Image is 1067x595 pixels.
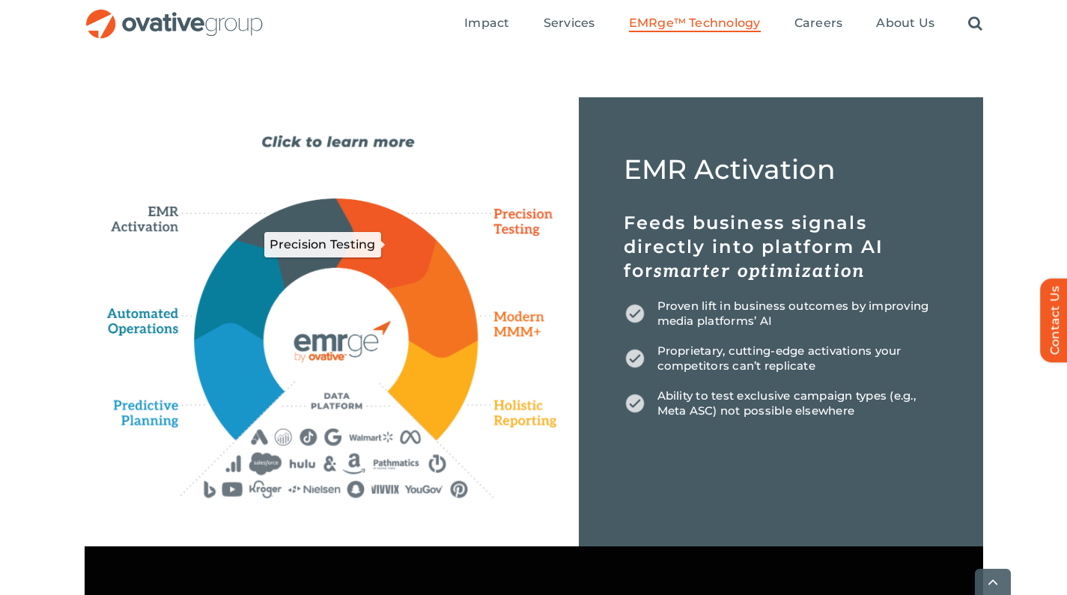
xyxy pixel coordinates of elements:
[794,16,843,31] span: Careers
[624,211,938,284] h5: Feeds business signals directly into platform AI for
[475,202,557,242] path: Precision Testing
[876,16,934,31] span: About Us
[107,292,185,337] path: Automated Operations
[624,299,938,329] p: Proven lift in business outcomes by improving media platforms’ AI
[263,267,408,412] path: EMERGE Technology
[480,304,556,348] path: Modern MMM+
[544,16,595,31] span: Services
[464,16,509,32] a: Impact
[629,16,761,31] span: EMRge™ Technology
[195,240,286,341] path: Automated Operations
[654,260,865,282] span: smarter optimization
[876,16,934,32] a: About Us
[336,199,437,289] path: Precision Testing
[388,341,478,439] path: Holistic Reporting
[624,392,646,415] img: emr.png
[624,157,938,196] div: EMR Activation
[236,198,353,287] path: EMR Activation
[624,388,938,418] p: Ability to test exclusive campaign types (e.g., Meta ASC) not possible elsewhere
[107,183,193,234] path: EMR Activation
[485,397,557,430] path: Holistic Reporting
[195,323,284,438] path: Predictive Planning
[629,16,761,32] a: EMRge™ Technology
[624,344,938,373] p: Proprietary, cutting-edge activations your competitors can’t replicate
[115,392,207,435] path: Predictive Planning
[544,16,595,32] a: Services
[85,7,264,22] a: OG_Full_horizontal_RGB
[464,16,509,31] span: Impact
[389,239,478,357] path: Modern MMM+
[624,302,646,325] img: emr.png
[968,16,982,32] a: Search
[624,347,646,370] img: emr.png
[794,16,843,32] a: Careers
